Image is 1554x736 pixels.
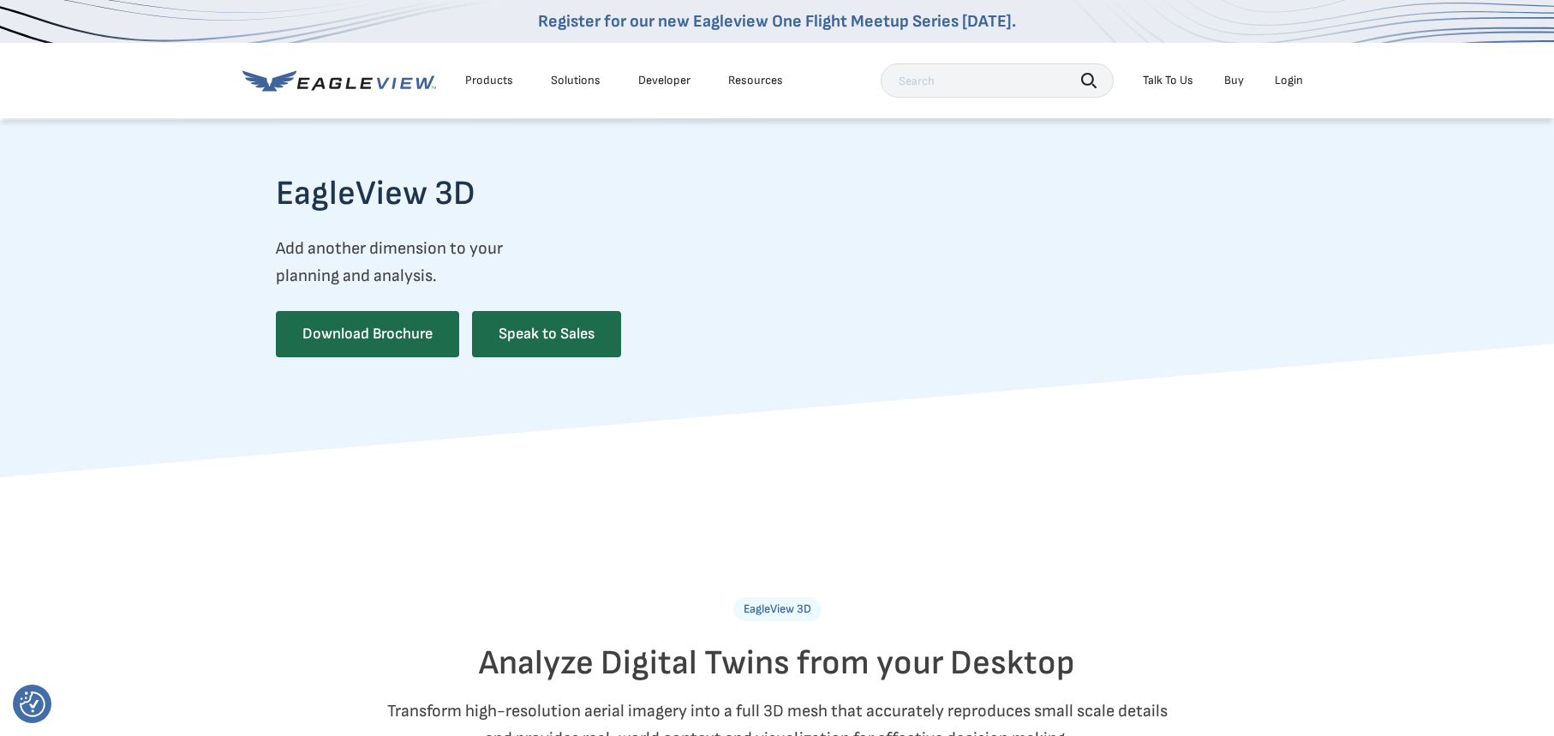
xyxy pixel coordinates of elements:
a: Buy [1224,73,1244,88]
div: Talk To Us [1143,73,1193,88]
a: Download Brochure [276,311,459,357]
button: Consent Preferences [20,691,45,717]
a: Register for our new Eagleview One Flight Meetup Series [DATE]. [538,11,1016,32]
h2: Analyze Digital Twins from your Desktop [276,643,1278,684]
p: Add another dimension to your planning and analysis. [276,235,651,290]
div: Solutions [551,73,601,88]
a: Speak to Sales [472,311,621,357]
input: Search [881,63,1114,98]
div: Resources [728,73,783,88]
h2: EagleView 3D [276,173,651,214]
img: Revisit consent button [20,691,45,717]
a: Developer [638,73,690,88]
div: Login [1275,73,1303,88]
div: Products [465,73,513,88]
p: EagleView 3D [733,597,822,621]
